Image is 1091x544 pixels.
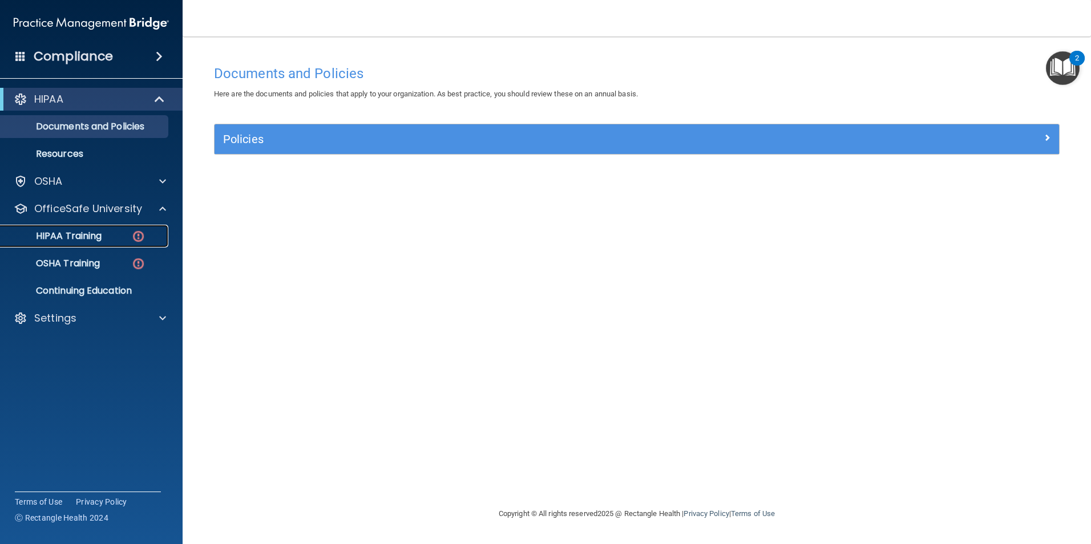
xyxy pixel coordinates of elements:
[34,202,142,216] p: OfficeSafe University
[131,229,146,243] img: danger-circle.6113f641.png
[429,496,845,532] div: Copyright © All rights reserved 2025 @ Rectangle Health | |
[214,90,638,98] span: Here are the documents and policies that apply to your organization. As best practice, you should...
[131,257,146,271] img: danger-circle.6113f641.png
[223,130,1050,148] a: Policies
[34,92,63,106] p: HIPAA
[76,496,127,508] a: Privacy Policy
[7,121,163,132] p: Documents and Policies
[34,174,63,188] p: OSHA
[15,512,108,523] span: Ⓒ Rectangle Health 2024
[1075,58,1079,73] div: 2
[14,202,166,216] a: OfficeSafe University
[684,509,729,518] a: Privacy Policy
[7,258,100,269] p: OSHA Training
[14,174,166,188] a: OSHA
[1046,51,1080,85] button: Open Resource Center, 2 new notifications
[14,311,166,325] a: Settings
[34,311,76,325] p: Settings
[7,230,102,242] p: HIPAA Training
[15,496,62,508] a: Terms of Use
[34,48,113,64] h4: Compliance
[7,285,163,297] p: Continuing Education
[214,66,1060,81] h4: Documents and Policies
[223,133,839,145] h5: Policies
[731,509,775,518] a: Terms of Use
[7,148,163,160] p: Resources
[14,12,169,35] img: PMB logo
[14,92,165,106] a: HIPAA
